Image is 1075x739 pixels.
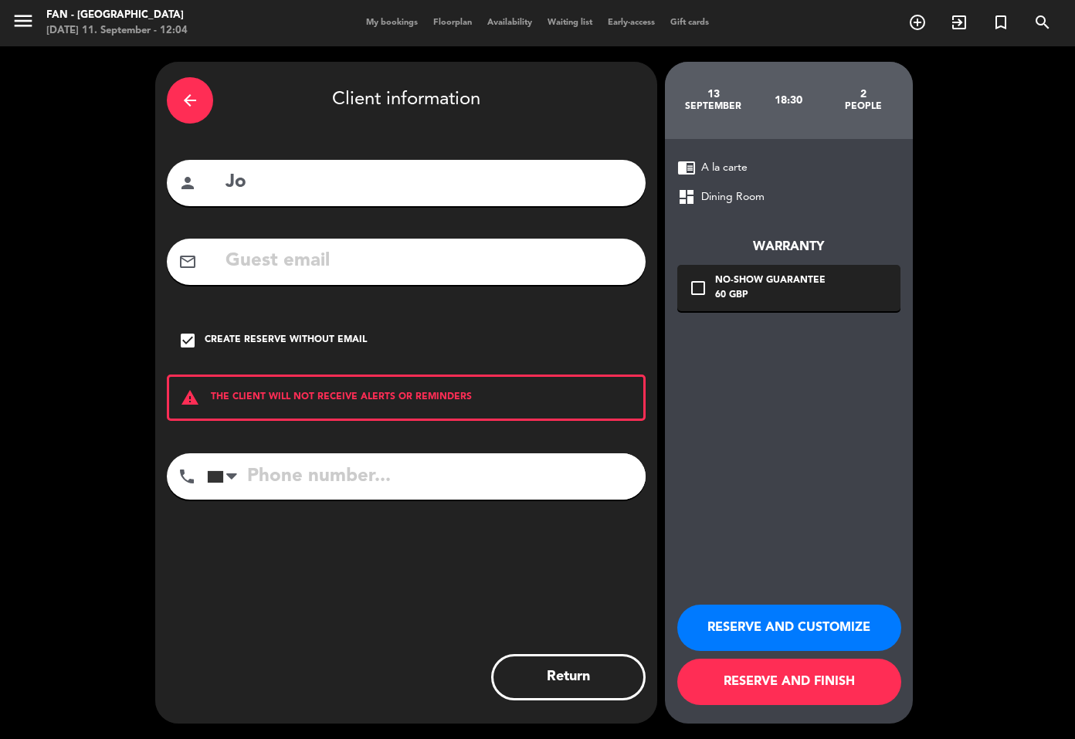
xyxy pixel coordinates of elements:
[169,388,211,407] i: warning
[178,253,197,271] i: mail_outline
[178,467,196,486] i: phone
[826,100,900,113] div: people
[677,188,696,206] span: dashboard
[677,100,751,113] div: September
[540,19,600,27] span: Waiting list
[491,654,646,700] button: Return
[701,188,765,206] span: Dining Room
[46,8,188,23] div: Fan - [GEOGRAPHIC_DATA]
[908,13,927,32] i: add_circle_outline
[426,19,480,27] span: Floorplan
[178,331,197,350] i: check_box
[167,73,646,127] div: Client information
[224,246,634,277] input: Guest email
[224,167,634,198] input: Guest Name
[181,91,199,110] i: arrow_back
[826,88,900,100] div: 2
[677,659,901,705] button: RESERVE AND FINISH
[663,19,717,27] span: Gift cards
[701,159,748,177] span: A la carte
[677,237,900,257] div: Warranty
[677,88,751,100] div: 13
[600,19,663,27] span: Early-access
[46,23,188,39] div: [DATE] 11. September - 12:04
[677,158,696,177] span: chrome_reader_mode
[167,375,646,421] div: THE CLIENT WILL NOT RECEIVE ALERTS OR REMINDERS
[689,279,707,297] i: check_box_outline_blank
[12,9,35,32] i: menu
[12,9,35,38] button: menu
[751,73,826,127] div: 18:30
[178,174,197,192] i: person
[950,13,968,32] i: exit_to_app
[715,273,826,289] div: No-show guarantee
[1033,13,1052,32] i: search
[358,19,426,27] span: My bookings
[205,333,367,348] div: Create reserve without email
[677,605,901,651] button: RESERVE AND CUSTOMIZE
[207,453,646,500] input: Phone number...
[992,13,1010,32] i: turned_in_not
[480,19,540,27] span: Availability
[715,288,826,303] div: 60 GBP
